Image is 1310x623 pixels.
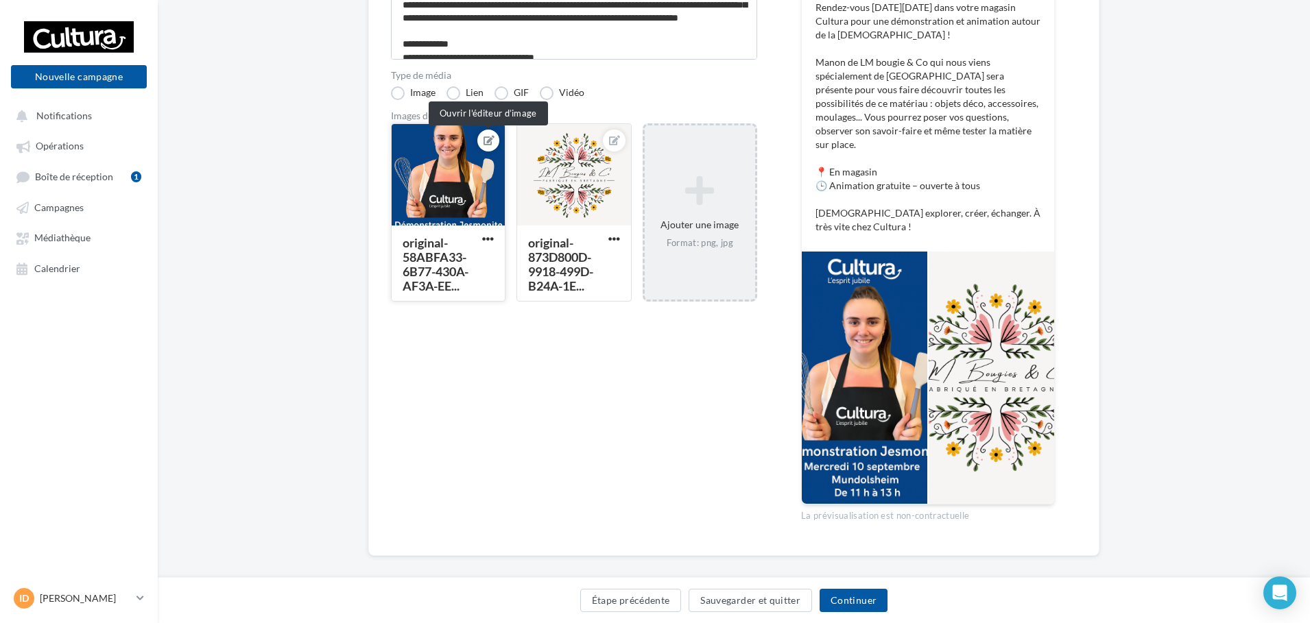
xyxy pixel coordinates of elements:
[391,71,757,80] label: Type de média
[8,103,144,127] button: Notifications
[446,86,484,100] label: Lien
[34,232,91,244] span: Médiathèque
[801,504,1055,522] div: La prévisualisation est non-contractuelle
[8,195,150,219] a: Campagnes
[8,164,150,189] a: Boîte de réception1
[429,101,548,125] div: Ouvrir l'éditeur d’image
[36,141,84,152] span: Opérations
[495,86,529,100] label: GIF
[11,65,147,88] button: Nouvelle campagne
[391,86,436,100] label: Image
[34,201,84,213] span: Campagnes
[8,225,150,249] a: Médiathèque
[11,585,147,611] a: ID [PERSON_NAME]
[8,133,150,158] a: Opérations
[1263,576,1296,609] div: Open Intercom Messenger
[820,589,888,612] button: Continuer
[19,591,29,605] span: ID
[36,110,92,121] span: Notifications
[8,256,150,280] a: Calendrier
[131,171,141,182] div: 1
[540,86,584,100] label: Vidéo
[391,111,757,121] div: Images du post
[689,589,812,612] button: Sauvegarder et quitter
[35,171,113,182] span: Boîte de réception
[528,235,593,293] div: original-873D800D-9918-499D-B24A-1E...
[403,235,468,293] div: original-58ABFA33-6B77-430A-AF3A-EE...
[40,591,131,605] p: [PERSON_NAME]
[580,589,682,612] button: Étape précédente
[34,262,80,274] span: Calendrier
